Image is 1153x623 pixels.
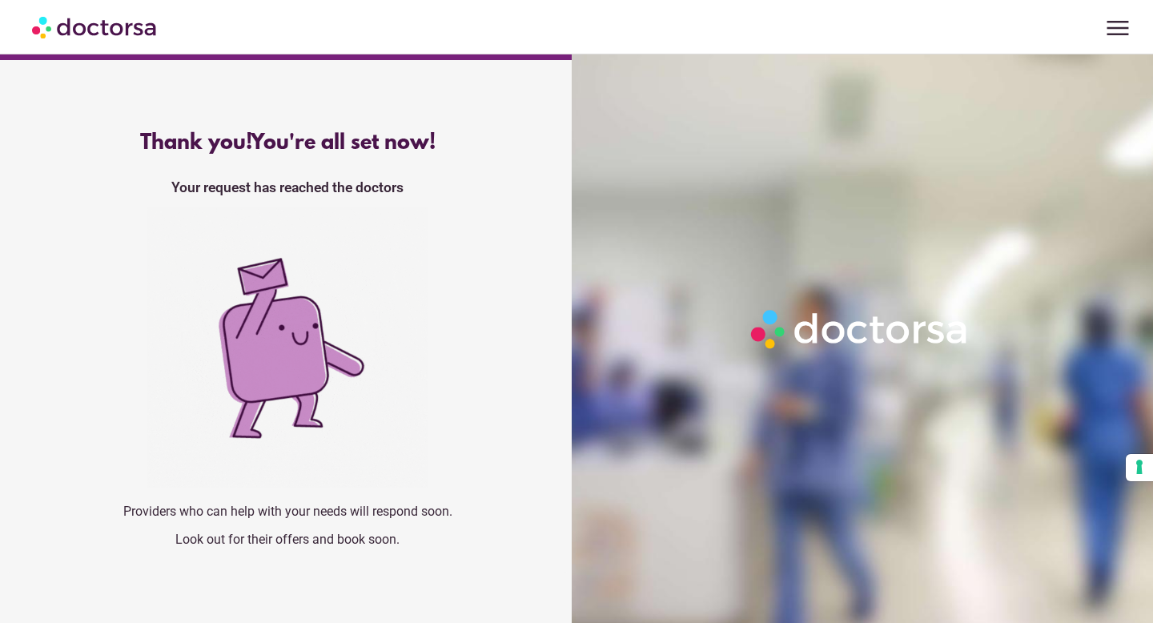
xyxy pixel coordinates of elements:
img: Doctorsa.com [32,9,159,45]
p: Providers who can help with your needs will respond soon. [34,504,541,519]
button: Your consent preferences for tracking technologies [1126,454,1153,481]
div: Thank you! [34,131,541,155]
p: Look out for their offers and book soon. [34,532,541,547]
img: Logo-Doctorsa-trans-White-partial-flat.png [745,303,975,355]
span: menu [1103,13,1133,43]
img: success [147,207,428,488]
strong: Your request has reached the doctors [171,179,404,195]
span: You're all set now! [251,131,436,155]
